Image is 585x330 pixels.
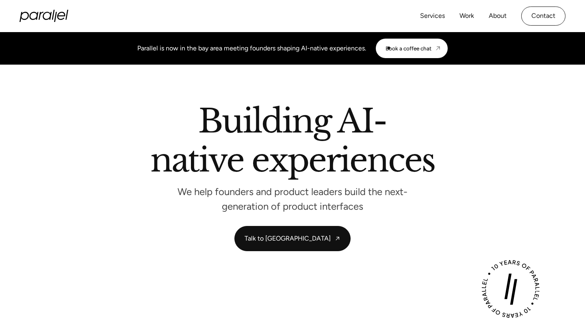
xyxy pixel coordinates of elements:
[19,10,68,22] a: home
[521,7,565,26] a: Contact
[386,45,431,52] div: Book a coffee chat
[459,10,474,22] a: Work
[435,45,441,52] img: CTA arrow image
[420,10,445,22] a: Services
[61,105,524,180] h2: Building AI-native experiences
[376,39,448,58] a: Book a coffee chat
[171,188,414,210] p: We help founders and product leaders build the next-generation of product interfaces
[137,43,366,53] div: Parallel is now in the bay area meeting founders shaping AI-native experiences.
[489,10,507,22] a: About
